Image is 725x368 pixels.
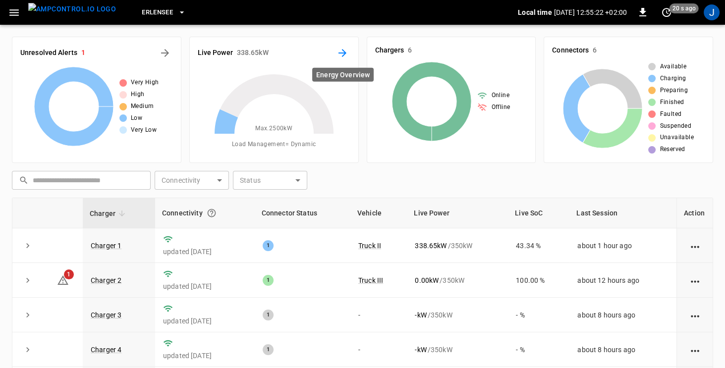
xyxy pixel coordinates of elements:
[659,4,674,20] button: set refresh interval
[415,275,439,285] p: 0.00 kW
[593,45,597,56] h6: 6
[28,3,116,15] img: ampcontrol.io logo
[81,48,85,58] h6: 1
[157,45,173,61] button: All Alerts
[660,133,693,143] span: Unavailable
[660,74,686,84] span: Charging
[508,263,569,298] td: 100.00 %
[689,241,701,251] div: action cell options
[508,198,569,228] th: Live SoC
[131,90,145,100] span: High
[358,276,383,284] a: Truck III
[375,45,404,56] h6: Chargers
[232,140,316,150] span: Load Management = Dynamic
[491,103,510,112] span: Offline
[263,310,274,320] div: 1
[57,275,69,283] a: 1
[20,273,35,288] button: expand row
[660,86,688,96] span: Preparing
[255,198,350,228] th: Connector Status
[676,198,713,228] th: Action
[508,228,569,263] td: 43.34 %
[408,45,412,56] h6: 6
[508,298,569,332] td: - %
[131,78,159,88] span: Very High
[660,121,691,131] span: Suspended
[689,275,701,285] div: action cell options
[552,45,589,56] h6: Connectors
[358,242,381,250] a: Truck II
[237,48,269,58] h6: 338.65 kW
[131,113,142,123] span: Low
[415,241,500,251] div: / 350 kW
[407,198,508,228] th: Live Power
[660,62,686,72] span: Available
[163,351,247,361] p: updated [DATE]
[508,332,569,367] td: - %
[415,345,426,355] p: - kW
[131,102,154,111] span: Medium
[142,7,173,18] span: Erlensee
[203,204,221,222] button: Connection between the charger and our software.
[569,198,676,228] th: Last Session
[163,247,247,257] p: updated [DATE]
[131,125,157,135] span: Very Low
[20,238,35,253] button: expand row
[138,3,190,22] button: Erlensee
[350,298,407,332] td: -
[91,346,121,354] a: Charger 4
[491,91,509,101] span: Online
[20,342,35,357] button: expand row
[415,310,500,320] div: / 350 kW
[554,7,627,17] p: [DATE] 12:55:22 +02:00
[263,275,274,286] div: 1
[90,208,128,219] span: Charger
[689,345,701,355] div: action cell options
[415,275,500,285] div: / 350 kW
[660,98,684,107] span: Finished
[669,3,699,13] span: 20 s ago
[335,45,350,61] button: Energy Overview
[263,240,274,251] div: 1
[569,263,676,298] td: about 12 hours ago
[660,109,681,119] span: Faulted
[91,276,121,284] a: Charger 2
[350,198,407,228] th: Vehicle
[255,124,292,134] span: Max. 2500 kW
[569,332,676,367] td: about 8 hours ago
[64,269,74,279] span: 1
[415,241,446,251] p: 338.65 kW
[312,68,374,82] div: Energy Overview
[415,345,500,355] div: / 350 kW
[704,4,720,20] div: profile-icon
[162,204,248,222] div: Connectivity
[198,48,233,58] h6: Live Power
[91,242,121,250] a: Charger 1
[20,308,35,322] button: expand row
[569,298,676,332] td: about 8 hours ago
[263,344,274,355] div: 1
[163,316,247,326] p: updated [DATE]
[350,332,407,367] td: -
[163,281,247,291] p: updated [DATE]
[689,310,701,320] div: action cell options
[415,310,426,320] p: - kW
[660,145,685,155] span: Reserved
[569,228,676,263] td: about 1 hour ago
[20,48,77,58] h6: Unresolved Alerts
[518,7,552,17] p: Local time
[91,311,121,319] a: Charger 3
